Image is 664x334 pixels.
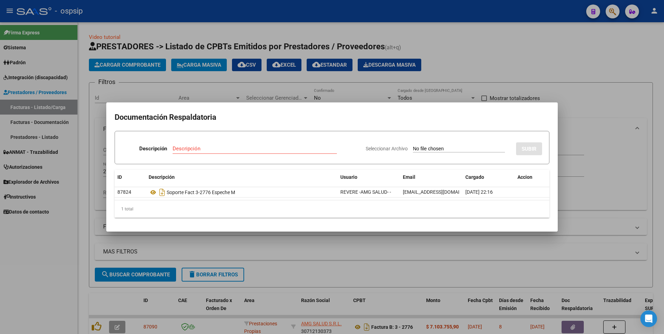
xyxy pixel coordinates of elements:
span: [EMAIL_ADDRESS][DOMAIN_NAME] [403,189,480,195]
span: Cargado [465,174,484,180]
datatable-header-cell: Usuario [338,170,400,185]
div: Open Intercom Messenger [640,310,657,327]
button: SUBIR [516,142,542,155]
datatable-header-cell: Cargado [463,170,515,185]
div: Soporte Fact 3-2776 Espeche M [149,187,335,198]
datatable-header-cell: Accion [515,170,549,185]
p: Descripción [139,145,167,153]
span: Descripción [149,174,175,180]
datatable-header-cell: ID [115,170,146,185]
div: 1 total [115,200,549,218]
span: Seleccionar Archivo [366,146,408,151]
span: REVERE -AMG SALUD- - [340,189,391,195]
span: ID [117,174,122,180]
span: SUBIR [522,146,537,152]
datatable-header-cell: Email [400,170,463,185]
span: Usuario [340,174,357,180]
i: Descargar documento [158,187,167,198]
span: 87824 [117,189,131,195]
span: [DATE] 22:16 [465,189,493,195]
span: Accion [517,174,532,180]
h2: Documentación Respaldatoria [115,111,549,124]
datatable-header-cell: Descripción [146,170,338,185]
span: Email [403,174,415,180]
